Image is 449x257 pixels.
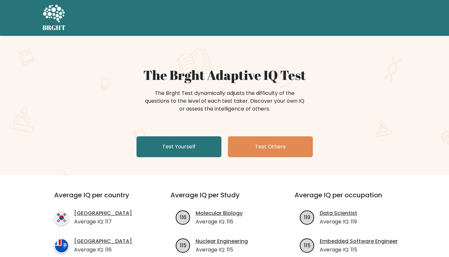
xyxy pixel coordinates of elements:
p: Average IQ: 116 [74,246,132,254]
h3: Average IQ per Study [170,191,279,207]
a: BRGHT [42,3,66,33]
a: [GEOGRAPHIC_DATA] [74,237,132,245]
a: Test Yourself [136,136,221,157]
text: 116 [180,213,186,221]
a: [GEOGRAPHIC_DATA] [74,209,132,217]
h1: The Brght Adaptive IQ Test [65,67,384,83]
h5: BRGHT [42,24,66,32]
a: Molecular Biology [196,209,243,217]
a: Embedded Software Engineer [320,237,398,245]
h3: Average IQ per country [54,191,147,207]
h3: Average IQ per occupation [295,191,403,207]
a: Test Others [228,136,313,157]
div: The Brght Test dynamically adjusts the difficulty of the questions to the level of each test take... [143,89,306,113]
p: Average IQ: 117 [74,218,132,226]
img: country [54,210,69,225]
text: 115 [180,241,186,249]
img: country [54,238,69,253]
p: Average IQ: 115 [320,246,398,254]
p: Average IQ: 119 [320,218,357,226]
text: 115 [304,241,310,249]
a: Data Scientist [320,209,357,217]
p: Average IQ: 115 [196,246,248,254]
p: Average IQ: 116 [196,218,243,226]
a: Nuclear Engineering [196,237,248,245]
text: 119 [304,213,310,221]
